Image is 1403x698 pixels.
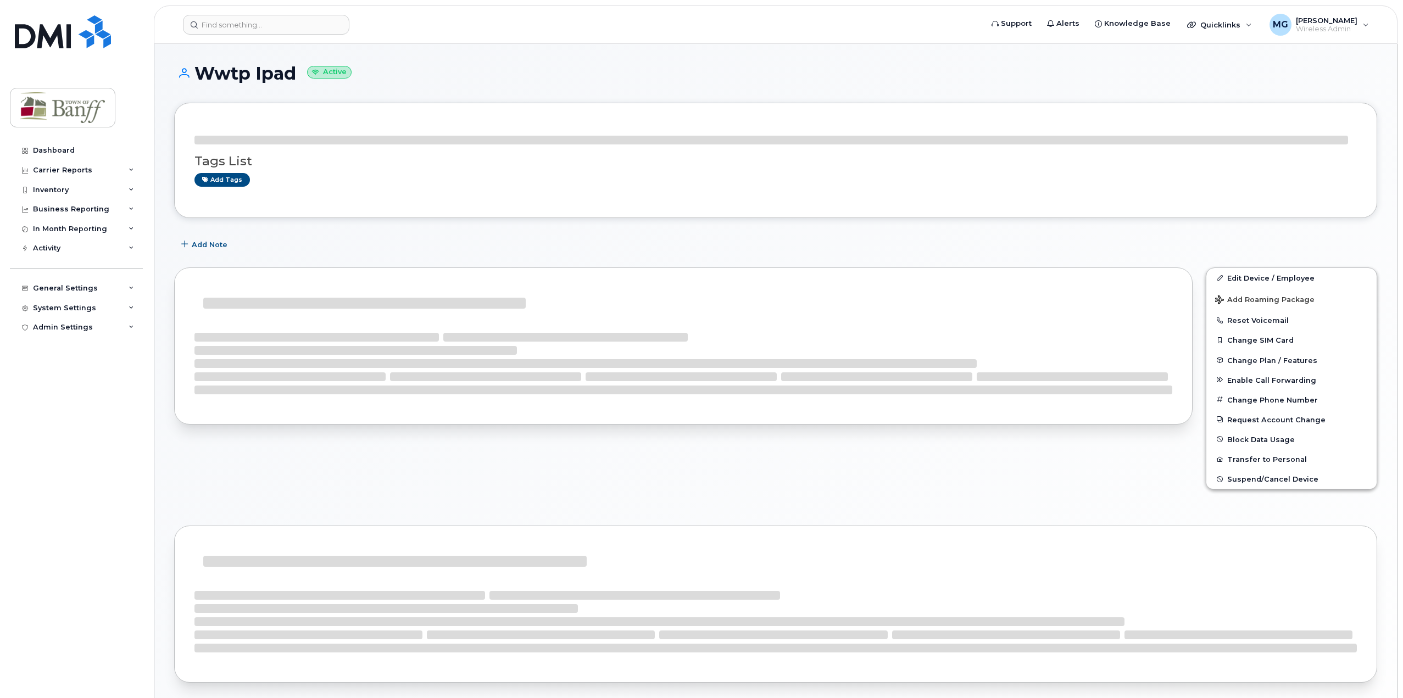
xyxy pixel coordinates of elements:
[174,234,237,254] button: Add Note
[1227,376,1316,384] span: Enable Call Forwarding
[1215,295,1315,306] span: Add Roaming Package
[194,154,1357,168] h3: Tags List
[1227,356,1317,364] span: Change Plan / Features
[1227,475,1318,483] span: Suspend/Cancel Device
[1206,429,1377,449] button: Block Data Usage
[1206,449,1377,469] button: Transfer to Personal
[1206,370,1377,390] button: Enable Call Forwarding
[192,239,227,250] span: Add Note
[1206,330,1377,350] button: Change SIM Card
[1206,350,1377,370] button: Change Plan / Features
[1206,310,1377,330] button: Reset Voicemail
[1206,469,1377,489] button: Suspend/Cancel Device
[1206,288,1377,310] button: Add Roaming Package
[1206,268,1377,288] a: Edit Device / Employee
[307,66,352,79] small: Active
[1206,410,1377,429] button: Request Account Change
[174,64,1377,83] h1: Wwtp Ipad
[194,173,250,187] a: Add tags
[1206,390,1377,410] button: Change Phone Number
